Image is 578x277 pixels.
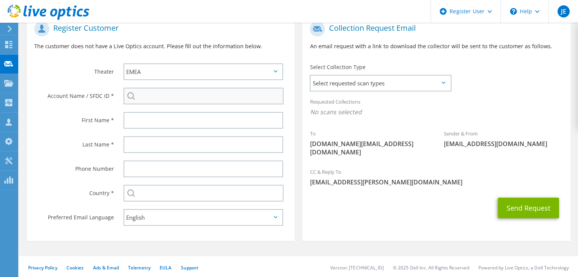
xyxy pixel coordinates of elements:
[310,76,450,91] span: Select requested scan types
[310,42,562,50] p: An email request with a link to download the collector will be sent to the customer as follows.
[34,112,114,124] label: First Name *
[310,108,562,116] span: No scans selected
[34,136,114,148] label: Last Name *
[310,178,562,186] span: [EMAIL_ADDRESS][PERSON_NAME][DOMAIN_NAME]
[67,264,84,271] a: Cookies
[302,164,570,190] div: CC & Reply To
[181,264,198,271] a: Support
[93,264,119,271] a: Ads & Email
[310,21,559,36] h1: Collection Request Email
[330,264,384,271] li: Version: [TECHNICAL_ID]
[28,264,57,271] a: Privacy Policy
[160,264,171,271] a: EULA
[34,161,114,173] label: Phone Number
[510,8,517,15] svg: \n
[498,198,559,218] button: Send Request
[34,21,283,36] h1: Register Customer
[557,5,570,17] span: JE
[34,63,114,76] label: Theater
[310,63,365,71] label: Select Collection Type
[128,264,150,271] a: Telemetry
[34,42,287,50] p: The customer does not have a Live Optics account. Please fill out the information below.
[302,126,436,160] div: To
[393,264,469,271] li: © 2025 Dell Inc. All Rights Reserved
[34,88,114,100] label: Account Name / SFDC ID *
[436,126,570,152] div: Sender & From
[444,140,563,148] span: [EMAIL_ADDRESS][DOMAIN_NAME]
[310,140,429,156] span: [DOMAIN_NAME][EMAIL_ADDRESS][DOMAIN_NAME]
[302,94,570,122] div: Requested Collections
[34,185,114,197] label: Country *
[34,209,114,221] label: Preferred Email Language
[478,264,569,271] li: Powered by Live Optics, a Dell Technology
